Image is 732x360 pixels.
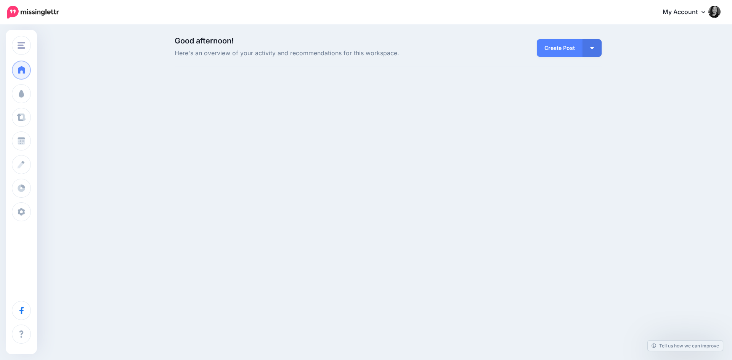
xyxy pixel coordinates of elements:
[18,42,25,49] img: menu.png
[175,36,234,45] span: Good afternoon!
[175,48,456,58] span: Here's an overview of your activity and recommendations for this workspace.
[537,39,583,57] a: Create Post
[655,3,721,22] a: My Account
[648,341,723,351] a: Tell us how we can improve
[7,6,59,19] img: Missinglettr
[590,47,594,49] img: arrow-down-white.png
